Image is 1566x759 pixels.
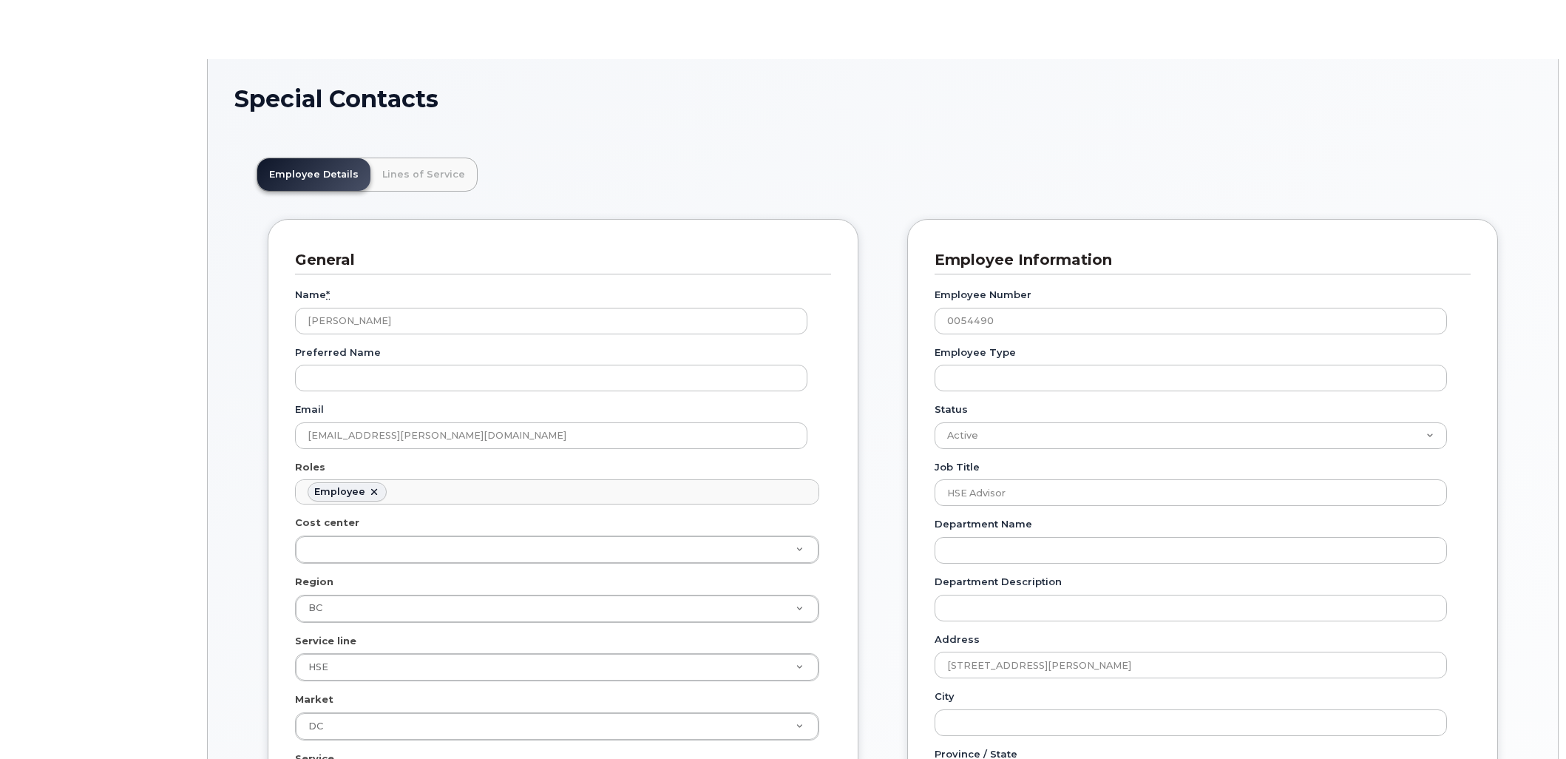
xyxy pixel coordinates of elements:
label: Department Name [935,517,1032,531]
a: Lines of Service [370,158,477,191]
span: BC [308,602,322,613]
label: Email [295,402,324,416]
label: City [935,689,955,704]
h3: General [295,250,820,270]
label: Roles [295,460,325,474]
a: BC [296,596,818,622]
label: Name [295,288,330,302]
label: Department Description [935,575,1062,589]
label: Market [295,692,333,706]
div: Employee [314,486,365,498]
label: Employee Number [935,288,1031,302]
label: Preferred Name [295,345,381,360]
label: Employee Type [935,345,1016,360]
h3: Employee Information [935,250,1460,270]
label: Job Title [935,460,980,474]
label: Region [295,575,333,589]
span: HSE [308,661,328,672]
abbr: required [326,289,330,300]
a: DC [296,713,818,740]
label: Status [935,402,968,416]
label: Address [935,632,980,647]
h1: Special Contacts [234,86,1531,112]
label: Cost center [295,516,359,530]
a: Employee Details [257,158,370,191]
span: DC [308,721,323,732]
a: HSE [296,654,818,681]
label: Service line [295,634,356,648]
